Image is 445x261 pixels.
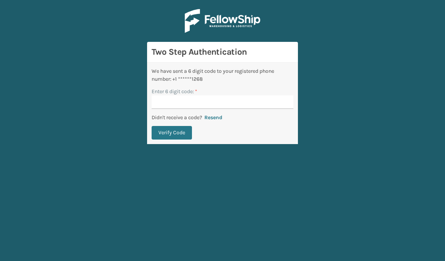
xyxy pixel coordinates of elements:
img: Logo [185,9,260,33]
h3: Two Step Authentication [152,46,293,58]
button: Resend [202,114,225,121]
div: We have sent a 6 digit code to your registered phone number: +1 ******1268 [152,67,293,83]
button: Verify Code [152,126,192,140]
label: Enter 6 digit code: [152,88,197,95]
p: Didn't receive a code? [152,114,202,121]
